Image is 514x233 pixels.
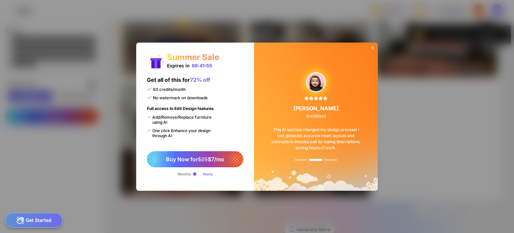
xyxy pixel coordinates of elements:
[147,106,214,115] div: Full access to Edit Design features
[147,87,186,92] div: 60 credits/month
[178,172,191,176] div: Monthly
[147,76,210,87] div: Get all of this for
[293,105,339,119] div: [PERSON_NAME]
[147,95,207,100] div: No watermark on downloads
[190,76,210,83] span: 72% off
[5,213,63,228] div: Get Started
[306,113,326,119] span: Architect
[167,52,219,62] div: Summer Sale
[202,172,213,176] div: Yearly
[166,156,224,163] span: Buy Now for $7/mo
[167,63,212,68] div: Expires in
[147,115,218,125] div: Add/Remove/Replace furniture using AI
[306,72,326,92] img: upgradeReviewAvtar-4.png
[192,63,212,68] div: 66:41:55
[198,156,208,163] span: $25
[262,119,369,159] div: This AI tool has changed my design process! I can generate accurate room layouts and concepts in ...
[147,128,218,138] div: One click Enhance your design through AI
[254,43,378,191] img: summerSaleBg.png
